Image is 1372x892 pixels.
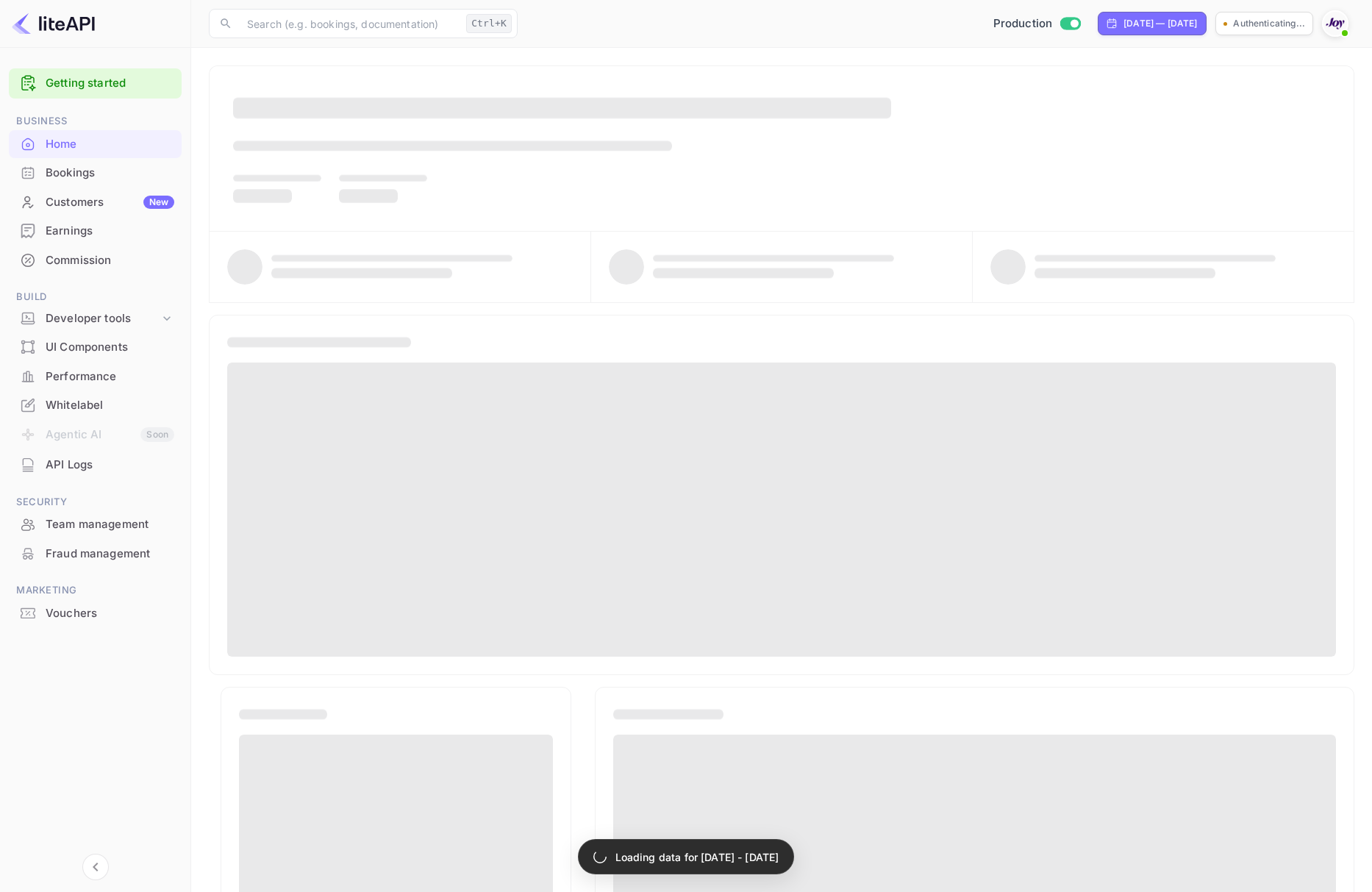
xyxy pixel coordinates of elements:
[46,194,174,211] div: Customers
[9,113,182,129] span: Business
[9,391,182,418] a: Whitelabel
[9,540,182,567] a: Fraud management
[46,75,174,92] a: Getting started
[9,451,182,478] a: API Logs
[466,14,512,33] div: Ctrl+K
[9,306,182,332] div: Developer tools
[9,246,182,274] a: Commission
[9,130,182,157] a: Home
[9,451,182,479] div: API Logs
[46,165,174,182] div: Bookings
[9,363,182,391] div: Performance
[46,368,174,385] div: Performance
[1323,12,1347,35] img: With Joy
[987,15,1087,32] div: Switch to Sandbox mode
[46,457,174,474] div: API Logs
[9,599,182,628] div: Vouchers
[46,605,174,622] div: Vouchers
[46,397,174,414] div: Whitelabel
[9,363,182,390] a: Performance
[46,546,174,563] div: Fraud management
[238,9,460,38] input: Search (e.g. bookings, documentation)
[46,310,160,327] div: Developer tools
[9,494,182,510] span: Security
[9,333,182,362] div: UI Components
[1233,17,1305,30] p: Authenticating...
[9,188,182,215] a: CustomersNew
[82,854,109,880] button: Collapse navigation
[9,159,182,186] a: Bookings
[9,130,182,159] div: Home
[9,333,182,360] a: UI Components
[9,391,182,420] div: Whitelabel
[46,516,174,533] div: Team management
[46,252,174,269] div: Commission
[12,12,95,35] img: LiteAPI logo
[615,849,779,865] p: Loading data for [DATE] - [DATE]
[9,217,182,244] a: Earnings
[1123,17,1197,30] div: [DATE] — [DATE]
[9,599,182,627] a: Vouchers
[1098,12,1207,35] div: Click to change the date range period
[46,136,174,153] div: Home
[9,217,182,246] div: Earnings
[9,246,182,275] div: Commission
[46,223,174,240] div: Earnings
[9,188,182,217] div: CustomersNew
[46,339,174,356] div: UI Components
[993,15,1053,32] span: Production
[143,196,174,209] div: New
[9,510,182,538] a: Team management
[9,68,182,99] div: Getting started
[9,582,182,599] span: Marketing
[9,540,182,568] div: Fraud management
[9,510,182,539] div: Team management
[9,159,182,188] div: Bookings
[9,289,182,305] span: Build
